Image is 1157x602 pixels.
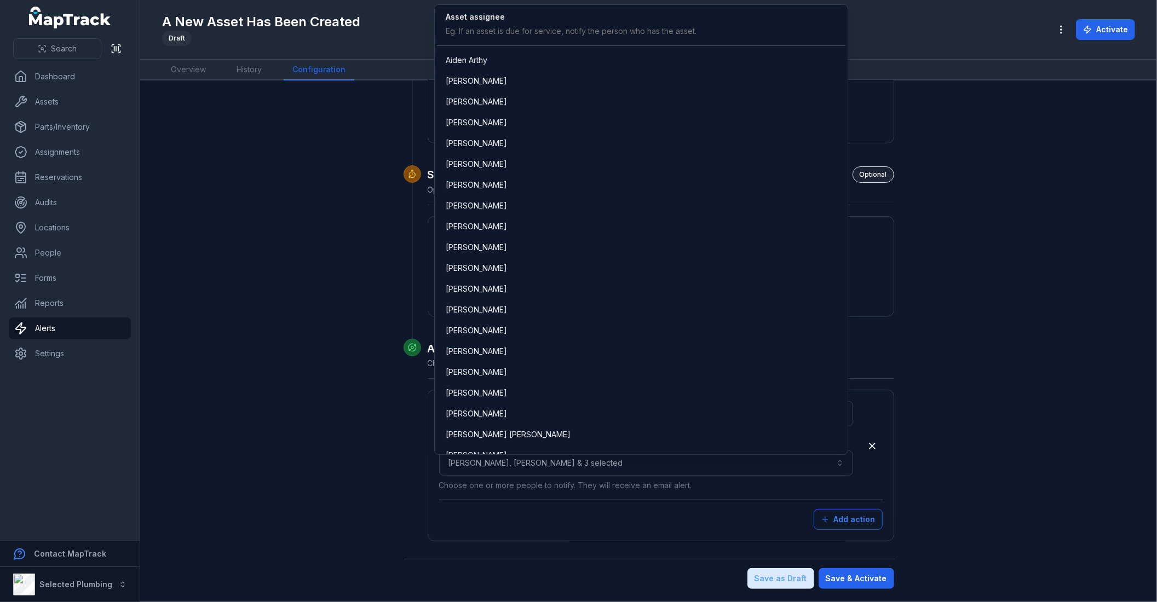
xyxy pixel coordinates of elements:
[446,387,507,398] span: [PERSON_NAME]
[446,138,507,149] span: [PERSON_NAME]
[446,429,571,440] span: [PERSON_NAME] [PERSON_NAME]
[446,159,507,170] span: [PERSON_NAME]
[434,4,848,455] div: [PERSON_NAME], [PERSON_NAME] & 3 selected
[446,180,507,190] span: [PERSON_NAME]
[446,76,507,86] span: [PERSON_NAME]
[446,450,507,461] span: [PERSON_NAME]
[446,11,696,22] div: Asset assignee
[446,242,507,253] span: [PERSON_NAME]
[446,304,507,315] span: [PERSON_NAME]
[439,450,853,476] button: [PERSON_NAME], [PERSON_NAME] & 3 selected
[446,325,507,336] span: [PERSON_NAME]
[446,346,507,357] span: [PERSON_NAME]
[446,367,507,378] span: [PERSON_NAME]
[446,408,507,419] span: [PERSON_NAME]
[446,55,487,66] span: Aiden Arthy
[446,96,507,107] span: [PERSON_NAME]
[446,117,507,128] span: [PERSON_NAME]
[446,221,507,232] span: [PERSON_NAME]
[446,283,507,294] span: [PERSON_NAME]
[446,263,507,274] span: [PERSON_NAME]
[446,200,507,211] span: [PERSON_NAME]
[446,26,696,37] div: Eg. If an asset is due for service, notify the person who has the asset.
